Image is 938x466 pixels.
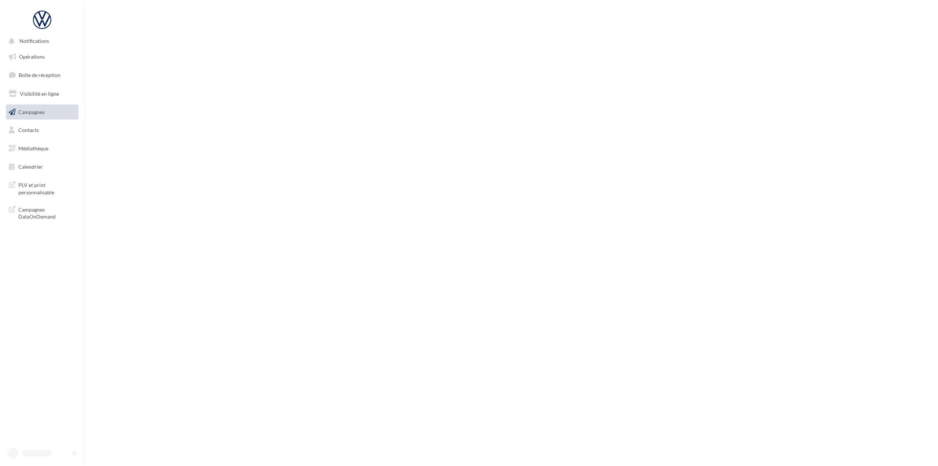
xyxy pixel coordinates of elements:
a: Médiathèque [4,141,80,156]
a: Campagnes DataOnDemand [4,202,80,223]
a: PLV et print personnalisable [4,177,80,199]
span: Calendrier [18,164,43,170]
span: Boîte de réception [19,72,60,78]
span: Notifications [19,38,49,44]
span: Contacts [18,127,39,133]
a: Opérations [4,49,80,65]
span: Campagnes DataOnDemand [18,205,75,220]
span: Visibilité en ligne [20,91,59,97]
a: Boîte de réception [4,67,80,83]
span: Campagnes [18,109,45,115]
span: Opérations [19,54,45,60]
span: Médiathèque [18,145,48,151]
a: Contacts [4,122,80,138]
a: Calendrier [4,159,80,175]
a: Campagnes [4,104,80,120]
span: PLV et print personnalisable [18,180,75,196]
a: Visibilité en ligne [4,86,80,102]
